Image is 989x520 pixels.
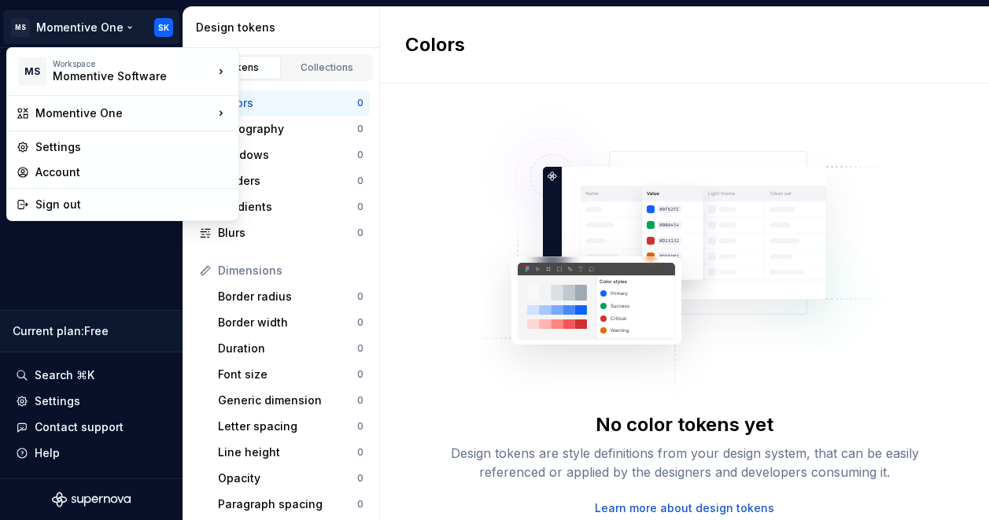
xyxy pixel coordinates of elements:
div: Momentive One [35,105,213,121]
div: MS [18,57,46,86]
div: Momentive Software [53,68,186,84]
div: Workspace [53,59,213,68]
div: Sign out [35,197,229,212]
div: Settings [35,139,229,155]
div: Account [35,164,229,180]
